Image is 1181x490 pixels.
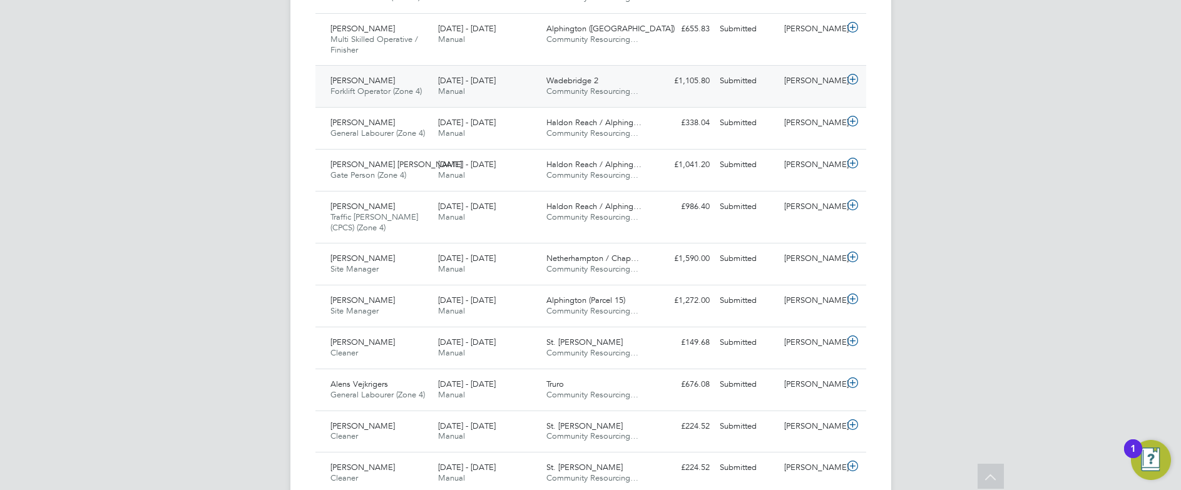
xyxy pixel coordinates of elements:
span: [DATE] - [DATE] [438,75,496,86]
span: Community Resourcing… [546,170,638,180]
span: [PERSON_NAME] [330,462,395,472]
span: [DATE] - [DATE] [438,253,496,263]
span: St. [PERSON_NAME] [546,421,623,431]
div: [PERSON_NAME] [779,19,844,39]
div: [PERSON_NAME] [779,290,844,311]
span: Site Manager [330,305,379,316]
span: [DATE] - [DATE] [438,337,496,347]
span: Community Resourcing… [546,305,638,316]
span: Community Resourcing… [546,389,638,400]
span: Community Resourcing… [546,128,638,138]
span: [PERSON_NAME] [330,421,395,431]
div: [PERSON_NAME] [779,113,844,133]
span: Forklift Operator (Zone 4) [330,86,422,96]
span: [DATE] - [DATE] [438,379,496,389]
div: [PERSON_NAME] [779,197,844,217]
span: General Labourer (Zone 4) [330,128,425,138]
span: Alphington ([GEOGRAPHIC_DATA]) [546,23,675,34]
div: £1,272.00 [650,290,715,311]
span: Alens Vejkrigers [330,379,388,389]
span: [DATE] - [DATE] [438,462,496,472]
span: Cleaner [330,431,358,441]
div: £1,105.80 [650,71,715,91]
span: Cleaner [330,347,358,358]
span: [PERSON_NAME] [330,295,395,305]
span: General Labourer (Zone 4) [330,389,425,400]
span: Community Resourcing… [546,431,638,441]
div: [PERSON_NAME] [779,71,844,91]
span: [PERSON_NAME] [PERSON_NAME] [330,159,462,170]
div: [PERSON_NAME] [779,332,844,353]
div: 1 [1130,449,1136,465]
div: £224.52 [650,416,715,437]
button: Open Resource Center, 1 new notification [1131,440,1171,480]
div: Submitted [715,290,780,311]
span: Community Resourcing… [546,212,638,222]
div: £1,041.20 [650,155,715,175]
span: Gate Person (Zone 4) [330,170,406,180]
span: [PERSON_NAME] [330,201,395,212]
span: [DATE] - [DATE] [438,421,496,431]
span: St. [PERSON_NAME] [546,462,623,472]
div: £676.08 [650,374,715,395]
div: £986.40 [650,197,715,217]
span: [DATE] - [DATE] [438,117,496,128]
div: [PERSON_NAME] [779,248,844,269]
span: Cleaner [330,472,358,483]
div: [PERSON_NAME] [779,374,844,395]
span: Manual [438,86,465,96]
span: Community Resourcing… [546,86,638,96]
div: £1,590.00 [650,248,715,269]
span: [PERSON_NAME] [330,337,395,347]
div: [PERSON_NAME] [779,155,844,175]
div: £338.04 [650,113,715,133]
div: Submitted [715,155,780,175]
div: £655.83 [650,19,715,39]
span: Community Resourcing… [546,263,638,274]
span: Haldon Reach / Alphing… [546,159,642,170]
span: [PERSON_NAME] [330,23,395,34]
span: Manual [438,472,465,483]
span: Multi Skilled Operative / Finisher [330,34,418,55]
span: [PERSON_NAME] [330,75,395,86]
div: Submitted [715,248,780,269]
span: Truro [546,379,564,389]
span: Community Resourcing… [546,34,638,44]
div: Submitted [715,416,780,437]
span: Community Resourcing… [546,472,638,483]
span: Haldon Reach / Alphing… [546,201,642,212]
span: Manual [438,305,465,316]
span: Traffic [PERSON_NAME] (CPCS) (Zone 4) [330,212,418,233]
span: St. [PERSON_NAME] [546,337,623,347]
span: Manual [438,128,465,138]
span: Manual [438,347,465,358]
span: Manual [438,263,465,274]
span: Site Manager [330,263,379,274]
span: Haldon Reach / Alphing… [546,117,642,128]
span: Community Resourcing… [546,347,638,358]
span: Manual [438,212,465,222]
div: Submitted [715,19,780,39]
div: Submitted [715,71,780,91]
div: Submitted [715,332,780,353]
span: Manual [438,389,465,400]
span: Manual [438,34,465,44]
div: Submitted [715,457,780,478]
span: [DATE] - [DATE] [438,295,496,305]
div: Submitted [715,197,780,217]
div: £224.52 [650,457,715,478]
span: Wadebridge 2 [546,75,598,86]
span: Manual [438,170,465,180]
span: [PERSON_NAME] [330,117,395,128]
span: [DATE] - [DATE] [438,23,496,34]
span: Alphington (Parcel 15) [546,295,625,305]
div: [PERSON_NAME] [779,457,844,478]
div: Submitted [715,374,780,395]
div: £149.68 [650,332,715,353]
span: Netherhampton / Chap… [546,253,639,263]
div: Submitted [715,113,780,133]
span: Manual [438,431,465,441]
span: [PERSON_NAME] [330,253,395,263]
span: [DATE] - [DATE] [438,201,496,212]
div: [PERSON_NAME] [779,416,844,437]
